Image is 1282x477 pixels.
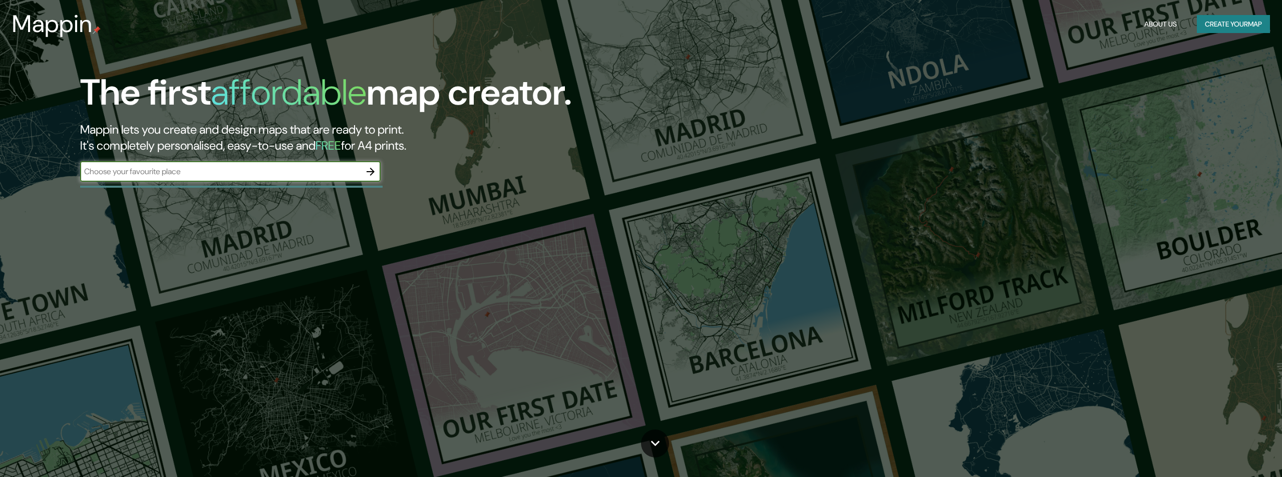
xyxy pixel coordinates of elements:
[315,138,341,153] h5: FREE
[80,166,361,177] input: Choose your favourite place
[80,72,572,122] h1: The first map creator.
[12,10,93,38] h3: Mappin
[80,122,721,154] h2: Mappin lets you create and design maps that are ready to print. It's completely personalised, eas...
[1197,15,1270,34] button: Create yourmap
[1140,15,1181,34] button: About Us
[93,26,101,34] img: mappin-pin
[211,69,367,116] h1: affordable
